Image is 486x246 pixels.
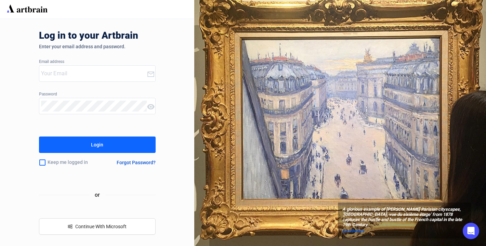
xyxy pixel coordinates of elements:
div: Enter your email address and password. [39,44,156,49]
div: Email address [39,60,156,64]
div: Forgot Password? [117,160,156,165]
span: windows [68,224,73,229]
span: or [89,191,105,199]
div: Log in to your Artbrain [39,30,244,44]
button: Login [39,137,156,153]
div: Login [91,139,103,150]
span: Continue With Microsoft [75,224,127,229]
div: Open Intercom Messenger [463,223,479,239]
button: windowsContinue With Microsoft [39,218,156,235]
a: @sothebys [342,228,467,234]
input: Your Email [41,68,147,79]
div: Password [39,92,156,97]
div: Keep me logged in [39,155,103,170]
span: A glorious example of [PERSON_NAME] Parisian cityscapes, ‘[GEOGRAPHIC_DATA], vue du sixième étage... [342,207,467,228]
span: @sothebys [342,228,365,233]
